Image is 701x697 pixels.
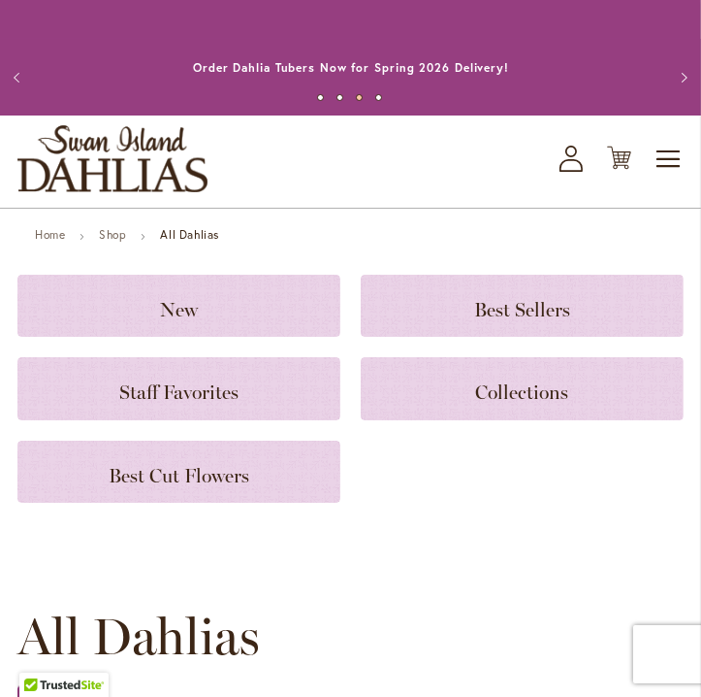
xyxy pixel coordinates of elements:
a: Staff Favorites [17,357,340,419]
button: 1 of 4 [317,94,324,101]
span: Staff Favorites [119,381,239,404]
a: Collections [361,357,684,419]
a: Shop [99,227,126,242]
button: Next [662,58,701,97]
strong: All Dahlias [160,227,219,242]
span: Best Cut Flowers [109,464,249,487]
a: Best Cut Flowers [17,441,340,503]
span: New [160,298,198,321]
button: 2 of 4 [336,94,343,101]
a: New [17,275,340,337]
a: Home [35,227,65,242]
button: 3 of 4 [356,94,363,101]
a: Best Sellers [361,275,684,337]
iframe: Launch Accessibility Center [15,628,69,682]
span: All Dahlias [17,608,260,666]
button: 4 of 4 [375,94,382,101]
a: Order Dahlia Tubers Now for Spring 2026 Delivery! [193,60,509,75]
a: store logo [17,125,207,192]
span: Best Sellers [474,298,570,321]
span: Collections [476,381,569,404]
